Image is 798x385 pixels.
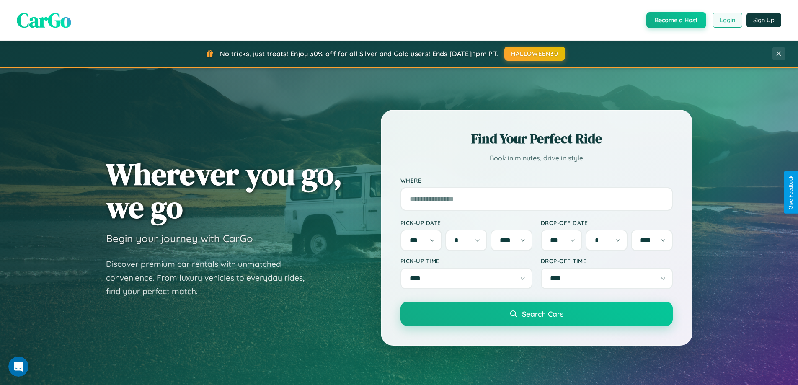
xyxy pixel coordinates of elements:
[220,49,498,58] span: No tricks, just treats! Enjoy 30% off for all Silver and Gold users! Ends [DATE] 1pm PT.
[788,176,794,209] div: Give Feedback
[400,129,673,148] h2: Find Your Perfect Ride
[106,232,253,245] h3: Begin your journey with CarGo
[400,152,673,164] p: Book in minutes, drive in style
[400,219,532,226] label: Pick-up Date
[713,13,742,28] button: Login
[106,158,342,224] h1: Wherever you go, we go
[746,13,781,27] button: Sign Up
[400,302,673,326] button: Search Cars
[400,257,532,264] label: Pick-up Time
[504,47,565,61] button: HALLOWEEN30
[541,219,673,226] label: Drop-off Date
[646,12,706,28] button: Become a Host
[400,177,673,184] label: Where
[541,257,673,264] label: Drop-off Time
[106,257,315,298] p: Discover premium car rentals with unmatched convenience. From luxury vehicles to everyday rides, ...
[8,357,28,377] iframe: Intercom live chat
[522,309,563,318] span: Search Cars
[17,6,71,34] span: CarGo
